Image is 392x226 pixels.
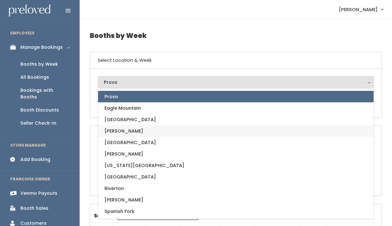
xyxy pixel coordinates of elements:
span: [PERSON_NAME] [104,196,143,203]
div: Booth Discounts [20,107,59,113]
div: Booth Sales [20,205,48,212]
div: Booths by Week [20,61,58,68]
h6: Select Location & Week [90,52,381,69]
span: [US_STATE][GEOGRAPHIC_DATA] [104,162,184,169]
div: Seller Check-in [20,120,56,127]
span: Spanish Fork [104,208,134,215]
span: Provo [104,93,118,100]
span: [GEOGRAPHIC_DATA] [104,139,156,146]
span: Riverton [104,185,124,192]
div: Provo [104,79,368,86]
span: [GEOGRAPHIC_DATA] [104,116,156,123]
div: Venmo Payouts [20,190,57,197]
label: Search: [94,212,198,220]
div: All Bookings [20,74,49,81]
div: Manage Bookings [20,44,63,51]
span: [GEOGRAPHIC_DATA] [104,173,156,180]
span: [PERSON_NAME] [104,150,143,157]
div: Bookings with Booths [20,87,69,100]
h4: Booths by Week [90,27,382,44]
button: Provo [98,76,374,88]
a: [PERSON_NAME] [332,3,389,16]
span: [PERSON_NAME] [104,128,143,135]
div: Add Booking [20,156,50,163]
span: [PERSON_NAME] [339,6,378,13]
span: Eagle Mountain [104,105,141,112]
img: preloved logo [9,4,50,17]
